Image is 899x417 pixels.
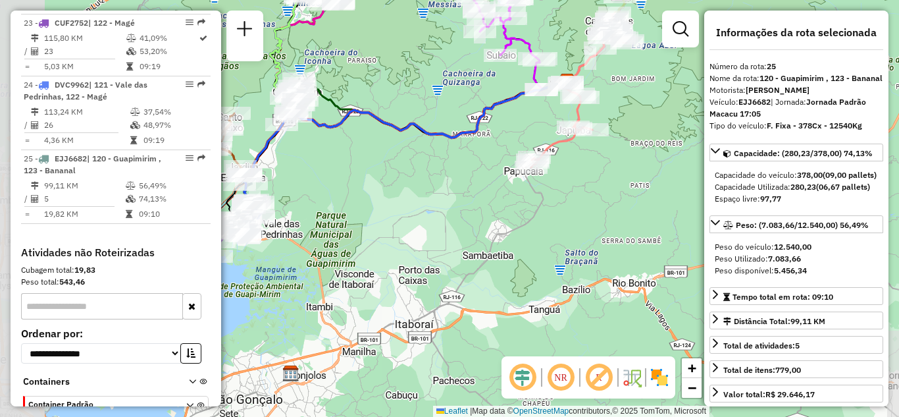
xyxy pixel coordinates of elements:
i: % de utilização da cubagem [126,195,136,203]
span: Ocultar deslocamento [507,362,538,393]
div: Capacidade do veículo: [715,169,878,181]
div: Distância Total: [723,316,825,327]
td: = [24,134,30,147]
td: 48,97% [143,119,205,132]
i: Tempo total em rota [126,63,133,70]
td: 115,80 KM [43,32,126,45]
td: 09:19 [143,134,205,147]
td: 56,49% [138,179,205,192]
span: | 120 - Guapimirim , 123 - Bananal [24,153,161,175]
strong: 12.540,00 [774,242,811,252]
td: 74,13% [138,192,205,206]
td: 5 [43,192,125,206]
strong: F. Fixa - 378Cx - 12540Kg [767,121,862,130]
div: Valor total: [723,389,815,401]
a: Tempo total em rota: 09:10 [709,287,883,305]
strong: (09,00 pallets) [823,170,877,180]
div: Número da rota: [709,61,883,72]
i: Tempo total em rota [130,136,137,144]
td: / [24,45,30,58]
em: Rota exportada [197,154,205,162]
span: + [688,360,696,376]
i: Rota otimizada [199,34,207,42]
a: Capacidade: (280,23/378,00) 74,13% [709,144,883,161]
button: Ordem crescente [180,343,201,364]
div: Peso Utilizado: [715,253,878,265]
strong: 5.456,34 [774,265,807,275]
label: Ordenar por: [21,325,211,341]
i: % de utilização da cubagem [130,121,140,129]
span: CUF2752 [55,18,88,28]
td: 26 [43,119,130,132]
strong: 5 [795,341,800,350]
td: 4,36 KM [43,134,130,147]
i: Distância Total [31,34,39,42]
span: 25 - [24,153,161,175]
td: 09:10 [138,208,205,221]
h4: Atividades não Roteirizadas [21,246,211,259]
i: Distância Total [31,108,39,116]
a: Nova sessão e pesquisa [232,16,258,45]
span: Containers [23,375,172,389]
td: = [24,60,30,73]
i: Tempo total em rota [126,210,132,218]
td: 19,82 KM [43,208,125,221]
div: Espaço livre: [715,193,878,205]
strong: 378,00 [797,170,823,180]
h4: Informações da rota selecionada [709,26,883,39]
strong: 543,46 [59,277,85,287]
div: Capacidade Utilizada: [715,181,878,193]
div: Peso: (7.083,66/12.540,00) 56,49% [709,236,883,282]
a: Zoom out [682,378,702,398]
div: Peso total: [21,276,211,288]
td: 99,11 KM [43,179,125,192]
img: Exibir/Ocultar setores [649,367,670,388]
a: Total de atividades:5 [709,336,883,354]
a: Total de itens:779,00 [709,360,883,378]
span: Container Padrão [28,399,170,410]
td: 37,54% [143,105,205,119]
a: Zoom in [682,358,702,378]
i: Total de Atividades [31,195,39,203]
div: Nome da rota: [709,72,883,84]
img: CDI Macacu [559,73,576,90]
span: 23 - [24,18,135,28]
em: Opções [186,18,193,26]
div: Total de itens: [723,364,801,376]
img: Fluxo de ruas [621,367,642,388]
em: Rota exportada [197,80,205,88]
td: 5,03 KM [43,60,126,73]
a: Distância Total:99,11 KM [709,312,883,329]
div: Peso disponível: [715,265,878,277]
strong: EJJ6682 [738,97,771,107]
td: 09:19 [139,60,198,73]
span: Ocultar NR [545,362,577,393]
td: / [24,192,30,206]
strong: [PERSON_NAME] [746,85,809,95]
div: Cubagem total: [21,264,211,276]
a: Leaflet [436,406,468,416]
a: Valor total:R$ 29.646,17 [709,385,883,403]
td: 23 [43,45,126,58]
td: / [24,119,30,132]
i: % de utilização do peso [126,34,136,42]
div: Map data © contributors,© 2025 TomTom, Microsoft [433,406,709,417]
em: Opções [186,80,193,88]
span: Tempo total em rota: 09:10 [732,292,833,302]
strong: 19,83 [74,265,95,275]
div: Tipo do veículo: [709,120,883,132]
strong: 7.083,66 [768,254,801,264]
div: Motorista: [709,84,883,96]
a: OpenStreetMap [513,406,569,416]
span: − [688,379,696,396]
em: Rota exportada [197,18,205,26]
em: Opções [186,154,193,162]
strong: (06,67 pallets) [816,182,870,192]
span: Capacidade: (280,23/378,00) 74,13% [734,148,873,158]
strong: 779,00 [775,365,801,375]
i: Total de Atividades [31,121,39,129]
div: Veículo: [709,96,883,120]
a: Exibir filtros [667,16,694,42]
span: Exibir rótulo [583,362,615,393]
strong: 97,77 [760,194,781,204]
